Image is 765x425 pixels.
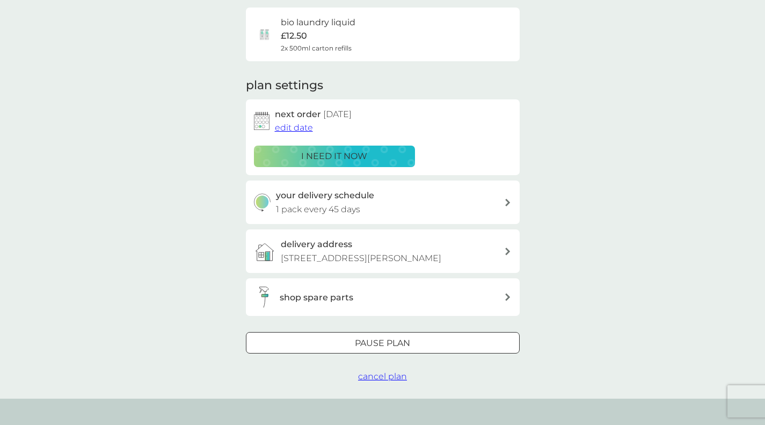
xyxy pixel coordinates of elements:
[275,107,352,121] h2: next order
[276,203,360,217] p: 1 pack every 45 days
[281,16,355,30] h6: bio laundry liquid
[246,332,520,354] button: Pause plan
[358,370,407,384] button: cancel plan
[301,149,367,163] p: i need it now
[280,291,353,305] h3: shop spare parts
[246,77,323,94] h2: plan settings
[246,181,520,224] button: your delivery schedule1 pack every 45 days
[254,146,415,167] button: i need it now
[281,43,352,53] span: 2x 500ml carton refills
[275,123,313,133] span: edit date
[275,121,313,135] button: edit date
[281,251,441,265] p: [STREET_ADDRESS][PERSON_NAME]
[358,371,407,381] span: cancel plan
[323,109,352,119] span: [DATE]
[254,24,275,45] img: bio laundry liquid
[246,278,520,316] button: shop spare parts
[246,229,520,273] a: delivery address[STREET_ADDRESS][PERSON_NAME]
[355,336,410,350] p: Pause plan
[276,189,374,203] h3: your delivery schedule
[281,237,352,251] h3: delivery address
[281,29,307,43] p: £12.50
